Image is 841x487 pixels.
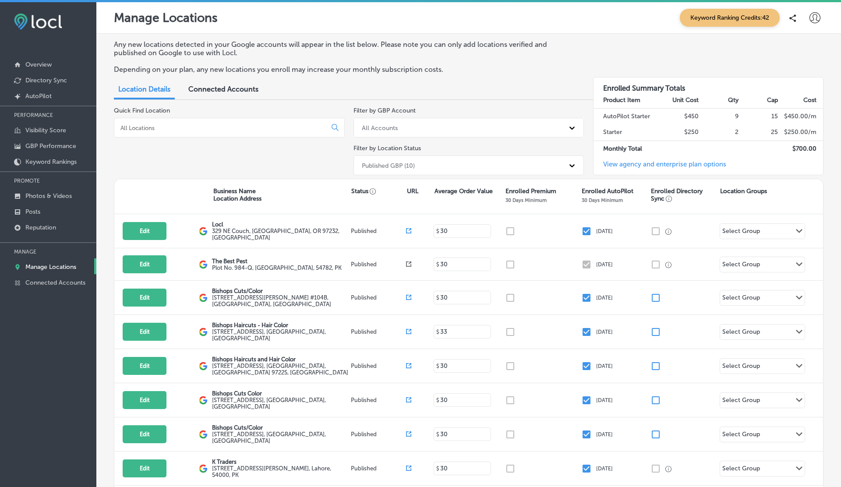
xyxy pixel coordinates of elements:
[25,127,66,134] p: Visibility Score
[212,356,349,363] p: Bishops Haircuts and Hair Color
[351,261,406,268] p: Published
[594,160,726,175] a: View agency and enterprise plan options
[720,187,767,195] p: Location Groups
[436,329,439,335] p: $
[123,391,166,409] button: Edit
[25,92,52,100] p: AutoPilot
[699,92,739,109] th: Qty
[739,92,779,109] th: Cap
[213,187,261,202] p: Business Name Location Address
[25,142,76,150] p: GBP Performance
[25,61,52,68] p: Overview
[25,224,56,231] p: Reputation
[722,294,760,304] div: Select Group
[596,228,613,234] p: [DATE]
[351,465,406,472] p: Published
[199,260,208,269] img: logo
[722,328,760,338] div: Select Group
[778,141,823,157] td: $ 700.00
[212,221,349,228] p: Locl
[25,263,76,271] p: Manage Locations
[123,459,166,477] button: Edit
[699,124,739,141] td: 2
[351,328,406,335] p: Published
[212,397,349,410] label: [STREET_ADDRESS] , [GEOGRAPHIC_DATA], [GEOGRAPHIC_DATA]
[199,430,208,439] img: logo
[778,124,823,141] td: $ 250.00 /m
[188,85,258,93] span: Connected Accounts
[114,65,575,74] p: Depending on your plan, any new locations you enroll may increase your monthly subscription costs.
[123,222,166,240] button: Edit
[351,228,406,234] p: Published
[25,77,67,84] p: Directory Sync
[582,197,623,203] p: 30 Days Minimum
[778,108,823,124] td: $ 450.00 /m
[212,228,349,241] label: 329 NE Couch , [GEOGRAPHIC_DATA], OR 97232, [GEOGRAPHIC_DATA]
[199,293,208,302] img: logo
[722,465,760,475] div: Select Group
[435,187,493,195] p: Average Order Value
[123,255,166,273] button: Edit
[353,145,421,152] label: Filter by Location Status
[436,431,439,438] p: $
[25,279,85,286] p: Connected Accounts
[594,141,660,157] td: Monthly Total
[594,78,823,92] h3: Enrolled Summary Totals
[212,431,349,444] label: [STREET_ADDRESS] , [GEOGRAPHIC_DATA], [GEOGRAPHIC_DATA]
[120,124,325,132] input: All Locations
[594,108,660,124] td: AutoPilot Starter
[118,85,170,93] span: Location Details
[199,227,208,236] img: logo
[739,108,779,124] td: 15
[199,464,208,473] img: logo
[351,363,406,369] p: Published
[123,323,166,341] button: Edit
[362,162,415,169] div: Published GBP (10)
[659,108,699,124] td: $450
[351,431,406,438] p: Published
[212,424,349,431] p: Bishops Cuts/Color
[722,431,760,441] div: Select Group
[603,96,640,104] strong: Product Item
[722,261,760,271] div: Select Group
[596,431,613,438] p: [DATE]
[212,459,349,465] p: K Traders
[212,294,349,307] label: [STREET_ADDRESS][PERSON_NAME] #104B , [GEOGRAPHIC_DATA], [GEOGRAPHIC_DATA]
[212,465,349,478] label: [STREET_ADDRESS][PERSON_NAME] , Lahore, 54000, PK
[680,9,780,27] span: Keyword Ranking Credits: 42
[436,363,439,369] p: $
[596,363,613,369] p: [DATE]
[505,187,556,195] p: Enrolled Premium
[436,261,439,268] p: $
[722,396,760,406] div: Select Group
[212,288,349,294] p: Bishops Cuts/Color
[739,124,779,141] td: 25
[596,466,613,472] p: [DATE]
[212,258,342,265] p: The Best Pest
[212,390,349,397] p: Bishops Cuts Color
[25,192,72,200] p: Photos & Videos
[722,227,760,237] div: Select Group
[351,187,406,195] p: Status
[212,322,349,328] p: Bishops Haircuts - Hair Color
[212,328,349,342] label: [STREET_ADDRESS] , [GEOGRAPHIC_DATA], [GEOGRAPHIC_DATA]
[199,396,208,405] img: logo
[25,208,40,215] p: Posts
[199,362,208,371] img: logo
[14,14,62,30] img: fda3e92497d09a02dc62c9cd864e3231.png
[594,124,660,141] td: Starter
[659,92,699,109] th: Unit Cost
[212,265,342,271] label: Plot No. 984-Q , [GEOGRAPHIC_DATA], 54782, PK
[212,363,349,376] label: [STREET_ADDRESS] , [GEOGRAPHIC_DATA], [GEOGRAPHIC_DATA] 97225, [GEOGRAPHIC_DATA]
[699,108,739,124] td: 9
[596,329,613,335] p: [DATE]
[596,397,613,403] p: [DATE]
[505,197,547,203] p: 30 Days Minimum
[651,187,716,202] p: Enrolled Directory Sync
[123,425,166,443] button: Edit
[778,92,823,109] th: Cost
[436,397,439,403] p: $
[596,261,613,268] p: [DATE]
[353,107,416,114] label: Filter by GBP Account
[123,289,166,307] button: Edit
